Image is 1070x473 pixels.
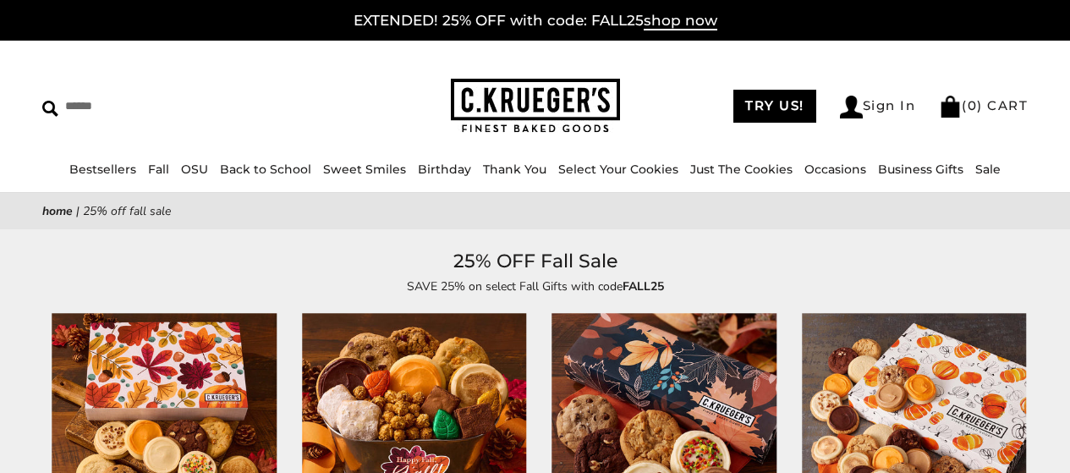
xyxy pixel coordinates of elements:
[323,162,406,177] a: Sweet Smiles
[840,96,863,118] img: Account
[42,101,58,117] img: Search
[644,12,717,30] span: shop now
[69,162,136,177] a: Bestsellers
[483,162,546,177] a: Thank You
[181,162,208,177] a: OSU
[840,96,916,118] a: Sign In
[148,162,169,177] a: Fall
[451,79,620,134] img: C.KRUEGER'S
[623,278,664,294] strong: FALL25
[558,162,678,177] a: Select Your Cookies
[804,162,866,177] a: Occasions
[76,203,80,219] span: |
[354,12,717,30] a: EXTENDED! 25% OFF with code: FALL25shop now
[146,277,925,296] p: SAVE 25% on select Fall Gifts with code
[418,162,471,177] a: Birthday
[42,201,1028,221] nav: breadcrumbs
[220,162,311,177] a: Back to School
[939,96,962,118] img: Bag
[42,203,73,219] a: Home
[968,97,978,113] span: 0
[68,246,1002,277] h1: 25% OFF Fall Sale
[83,203,171,219] span: 25% OFF Fall Sale
[690,162,793,177] a: Just The Cookies
[733,90,816,123] a: TRY US!
[975,162,1001,177] a: Sale
[939,97,1028,113] a: (0) CART
[878,162,963,177] a: Business Gifts
[42,93,268,119] input: Search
